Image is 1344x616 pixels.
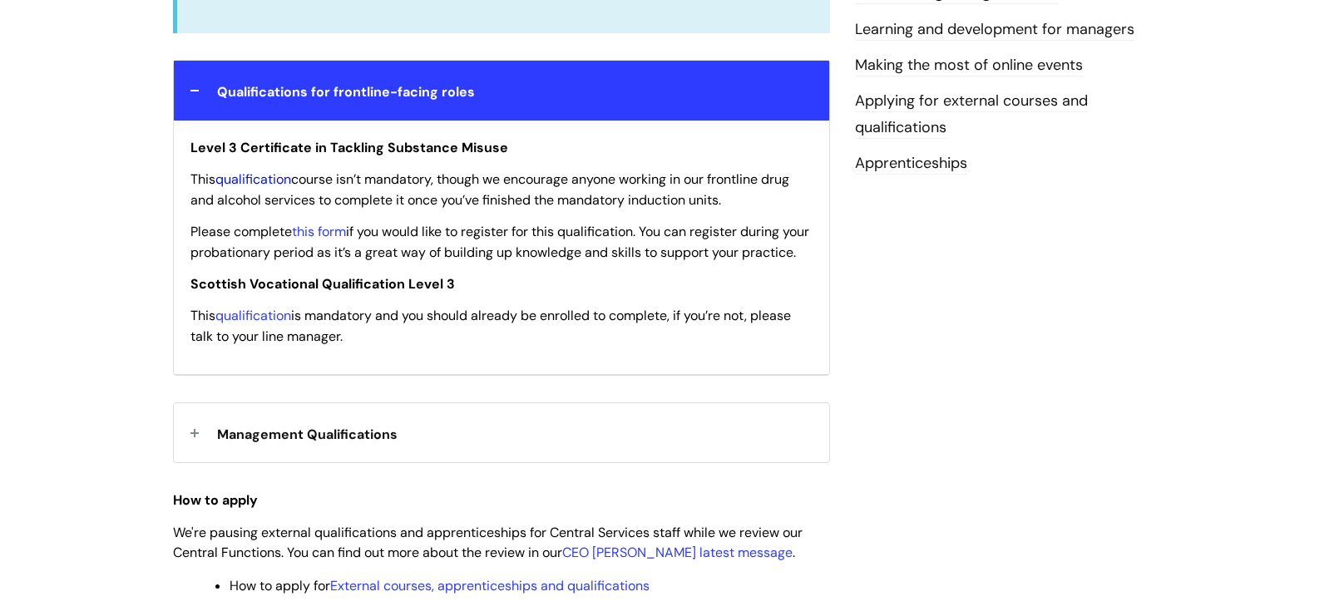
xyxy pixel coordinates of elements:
span: How to apply for [230,577,650,594]
span: Level 3 Certificate in Tackling Substance Misuse [190,139,508,156]
span: We're pausing external qualifications and apprenticeships for Central Services staff while we rev... [173,524,803,562]
a: Applying for external courses and qualifications [855,91,1088,139]
span: Management Qualifications [217,426,398,443]
a: this form [292,223,346,240]
strong: How to apply [173,491,258,509]
a: qualification [215,307,291,324]
span: This is mandatory and you should already be enrolled to complete, if you’re not, please talk to y... [190,307,791,345]
span: Please complete if you would like to register for this qualification. You can register during you... [190,223,809,261]
span: Qualifications for frontline-facing roles [217,83,475,101]
a: External courses, apprenticeships and qualifications [330,577,650,594]
a: Making the most of online events [855,55,1083,76]
a: qualification [215,170,291,188]
span: Scottish Vocational Qualification Level 3 [190,275,455,293]
a: Learning and development for managers [855,19,1134,41]
a: Apprenticeships [855,153,967,175]
span: This course isn’t mandatory, though we encourage anyone working in our frontline drug and alcohol... [190,170,789,209]
a: CEO [PERSON_NAME] latest message [562,544,793,561]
